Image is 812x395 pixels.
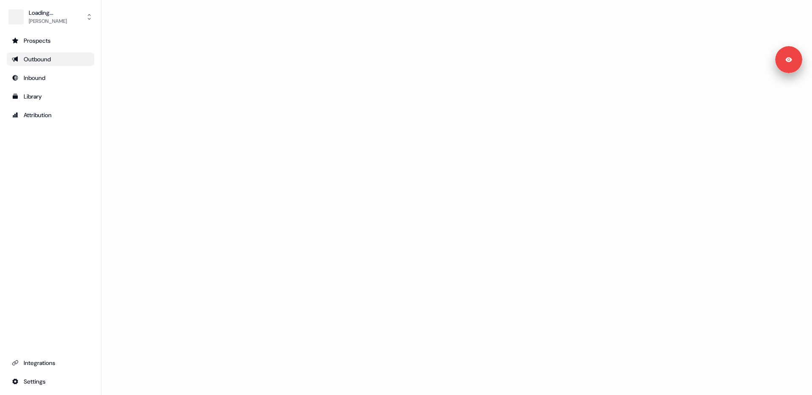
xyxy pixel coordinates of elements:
[7,71,94,85] a: Go to Inbound
[7,52,94,66] a: Go to outbound experience
[29,17,67,25] div: [PERSON_NAME]
[12,359,89,367] div: Integrations
[12,111,89,119] div: Attribution
[7,34,94,47] a: Go to prospects
[12,74,89,82] div: Inbound
[7,108,94,122] a: Go to attribution
[7,356,94,370] a: Go to integrations
[7,90,94,103] a: Go to templates
[29,8,67,17] div: Loading...
[12,92,89,101] div: Library
[7,375,94,388] a: Go to integrations
[12,377,89,386] div: Settings
[12,55,89,63] div: Outbound
[12,36,89,45] div: Prospects
[7,7,94,27] button: Loading...[PERSON_NAME]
